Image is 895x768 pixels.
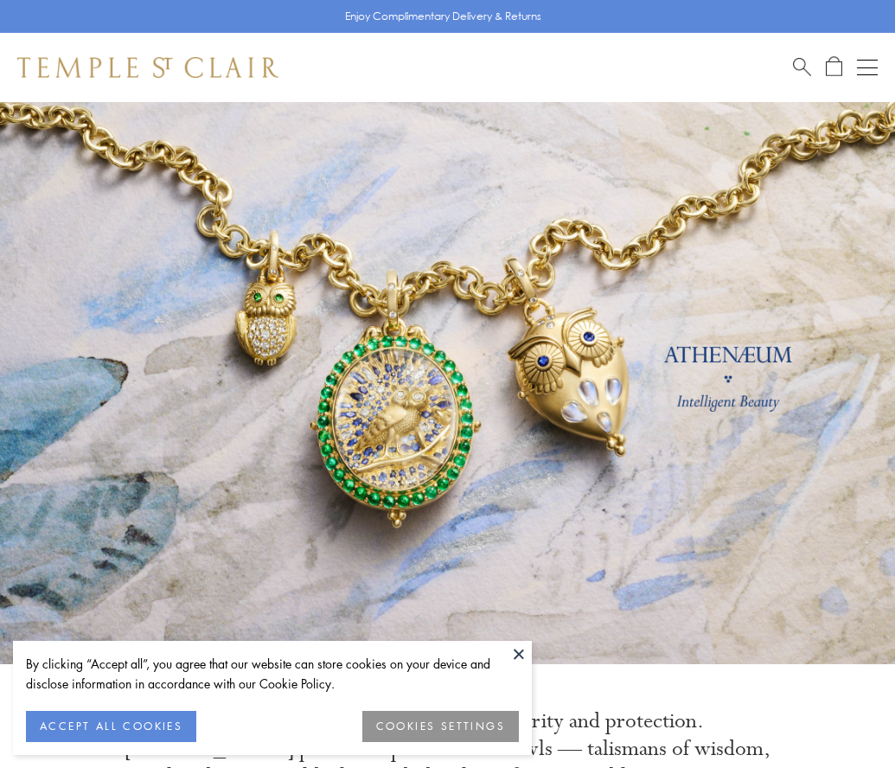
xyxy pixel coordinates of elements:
[857,57,878,78] button: Open navigation
[26,711,196,742] button: ACCEPT ALL COOKIES
[345,8,541,25] p: Enjoy Complimentary Delivery & Returns
[362,711,519,742] button: COOKIES SETTINGS
[26,654,519,694] div: By clicking “Accept all”, you agree that our website can store cookies on your device and disclos...
[17,57,278,78] img: Temple St. Clair
[826,56,842,78] a: Open Shopping Bag
[793,56,811,78] a: Search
